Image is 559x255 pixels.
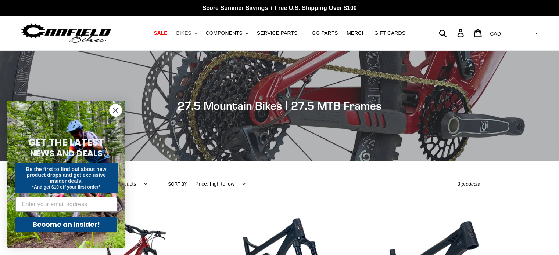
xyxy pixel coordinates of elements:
[178,99,381,112] span: 27.5 Mountain Bikes | 27.5 MTB Frames
[26,166,107,184] span: Be the first to find out about new product drops and get exclusive insider deals.
[172,28,200,38] button: BIKES
[202,28,252,38] button: COMPONENTS
[30,147,103,159] span: NEWS AND DEALS
[443,25,462,41] input: Search
[154,30,167,36] span: SALE
[32,185,100,190] span: *And get $10 off your first order*
[176,30,191,36] span: BIKES
[312,30,338,36] span: GG PARTS
[150,28,171,38] a: SALE
[374,30,405,36] span: GIFT CARDS
[206,30,243,36] span: COMPONENTS
[370,28,409,38] a: GIFT CARDS
[343,28,369,38] a: MERCH
[109,104,122,117] button: Close dialog
[347,30,365,36] span: MERCH
[20,22,112,45] img: Canfield Bikes
[257,30,297,36] span: SERVICE PARTS
[168,181,187,187] label: Sort by
[308,28,341,38] a: GG PARTS
[15,197,117,212] input: Enter your email address
[28,136,104,149] span: GET THE LATEST
[253,28,307,38] button: SERVICE PARTS
[458,181,480,187] span: 3 products
[15,217,117,232] button: Become an Insider!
